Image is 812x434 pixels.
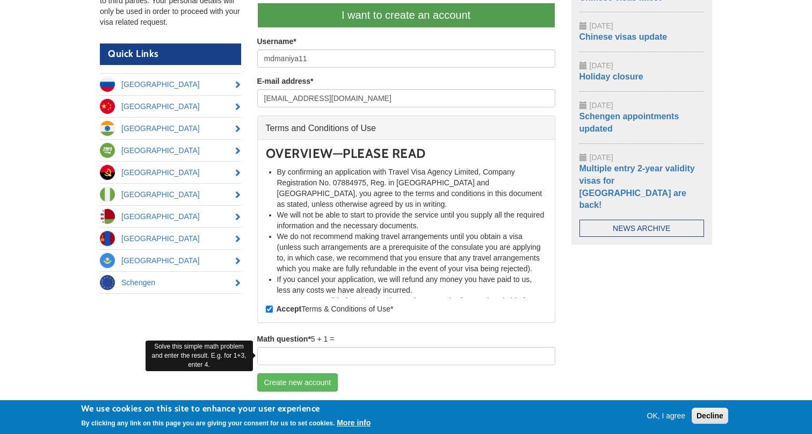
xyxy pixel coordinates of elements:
[337,417,371,428] button: More info
[100,272,241,293] a: Schengen
[277,305,302,313] strong: Accept
[81,403,371,415] h2: We use cookies on this site to enhance your user experience
[590,101,613,110] span: [DATE]
[257,334,555,365] div: 5 + 1 =
[266,306,273,313] input: AcceptTerms & Conditions of Use*
[146,341,253,371] div: Solve this simple math problem and enter the result. E.g. for 1+3, enter 4.
[277,231,547,274] li: We do not recommend making travel arrangements until you obtain a visa (unless such arrangements ...
[277,167,547,209] li: By confirming an application with Travel Visa Agency Limited, Company Registration No. 07884975, ...
[257,3,555,28] a: I want to create an account
[310,77,313,85] span: This field is required.
[579,164,695,210] a: Multiple entry 2-year validity visas for [GEOGRAPHIC_DATA] are back!
[100,206,241,227] a: [GEOGRAPHIC_DATA]
[257,36,296,47] label: Username
[266,303,394,314] label: Terms & Conditions of Use
[257,76,314,86] label: E-mail address
[579,112,679,133] a: Schengen appointments updated
[579,72,643,81] a: Holiday closure
[100,228,241,249] a: [GEOGRAPHIC_DATA]
[590,153,613,162] span: [DATE]
[590,61,613,70] span: [DATE]
[100,96,241,117] a: [GEOGRAPHIC_DATA]
[643,410,690,421] button: OK, I agree
[579,220,705,237] a: News Archive
[277,274,547,295] li: If you cancel your application, we will refund any money you have paid to us, less any costs we h...
[579,32,668,41] a: Chinese visas update
[390,305,393,313] span: This field is required.
[100,184,241,205] a: [GEOGRAPHIC_DATA]
[100,162,241,183] a: [GEOGRAPHIC_DATA]
[266,147,547,161] h3: OVERVIEW—PLEASE READ
[257,334,311,344] label: Math question
[257,373,338,392] button: Create new account
[266,124,376,133] span: Terms and Conditions of Use
[590,21,613,30] span: [DATE]
[277,295,547,317] li: You are responsible for selecting the service you order from us is suitable for your requirements...
[277,209,547,231] li: We will not be able to start to provide the service until you supply all the required information...
[100,140,241,161] a: [GEOGRAPHIC_DATA]
[293,37,296,46] span: This field is required.
[100,74,241,95] a: [GEOGRAPHIC_DATA]
[81,419,335,427] p: By clicking any link on this page you are giving your consent for us to set cookies.
[308,335,310,343] span: This field is required.
[692,408,728,424] button: Decline
[100,118,241,139] a: [GEOGRAPHIC_DATA]
[100,250,241,271] a: [GEOGRAPHIC_DATA]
